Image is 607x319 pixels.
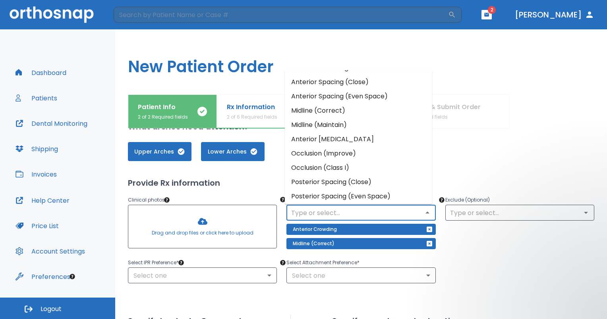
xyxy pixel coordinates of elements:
div: Tooltip anchor [178,259,185,266]
li: Posterior Crowding [285,204,432,218]
li: Midline (Correct) [285,104,432,118]
button: Lower Arches [201,142,265,161]
div: Tooltip anchor [163,196,170,204]
button: Open [580,207,592,218]
p: Anterior Crowding [293,225,337,234]
span: Logout [41,305,62,313]
button: Help Center [11,191,74,210]
p: Rx Information [227,102,277,112]
li: Posterior Spacing (Close) [285,175,432,190]
input: Type or select... [448,207,592,218]
p: 2 of 2 Required fields [138,113,188,121]
button: Upper Arches [128,142,191,161]
li: Occlusion (Improve) [285,147,432,161]
input: Type or select... [289,207,433,218]
button: Invoices [11,165,62,184]
p: Select Attachment Preference * [286,258,435,267]
li: Anterior Spacing (Close) [285,75,432,90]
h1: New Patient Order [115,29,607,94]
div: Tooltip anchor [279,196,286,203]
input: Search by Patient Name or Case # [114,7,448,23]
button: Dashboard [11,63,71,82]
span: Upper Arches [136,148,184,156]
li: Midline (Maintain) [285,118,432,133]
button: Price List [11,216,64,235]
span: 2 [488,6,496,14]
div: Select one [128,267,277,283]
h2: Provide Rx information [128,177,594,189]
li: Posterior Spacing (Even Space) [285,190,432,204]
p: Select IPR Preference * [128,258,277,267]
span: Lower Arches [209,148,257,156]
div: Tooltip anchor [279,259,286,266]
li: Anterior [MEDICAL_DATA] [285,133,432,147]
li: Occlusion (Class I) [285,161,432,175]
button: Patients [11,88,62,108]
button: [PERSON_NAME] [512,8,597,22]
button: Dental Monitoring [11,114,92,133]
div: Select one [286,267,435,283]
button: Close [422,207,433,218]
li: Anterior Spacing (Even Space) [285,90,432,104]
p: Exclude (Optional) [445,195,594,205]
img: Orthosnap [10,6,94,23]
p: Patient Info [138,102,188,112]
button: Shipping [11,139,63,158]
div: Tooltip anchor [438,196,445,204]
div: Tooltip anchor [69,273,76,280]
p: Midline (Correct) [293,239,334,248]
p: 2 of 6 Required fields [227,113,277,121]
button: Preferences [11,267,75,286]
p: Clinical photos * [128,195,277,205]
button: Account Settings [11,242,90,261]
